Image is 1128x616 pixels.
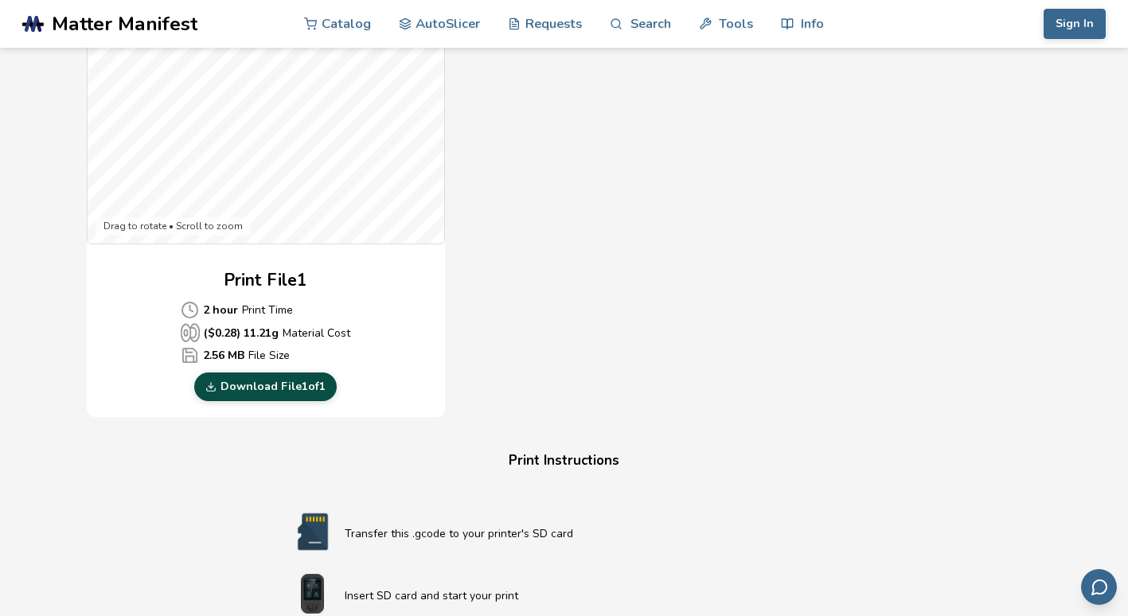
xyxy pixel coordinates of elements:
[204,325,279,341] b: ($ 0.28 ) 11.21 g
[203,302,238,318] b: 2 hour
[181,323,350,342] p: Material Cost
[96,217,251,236] div: Drag to rotate • Scroll to zoom
[181,301,350,319] p: Print Time
[181,346,350,365] p: File Size
[52,13,197,35] span: Matter Manifest
[1081,569,1117,605] button: Send feedback via email
[281,512,345,552] img: SD card
[1044,9,1106,39] button: Sign In
[181,301,199,319] span: Average Cost
[203,347,244,364] b: 2.56 MB
[345,587,848,604] p: Insert SD card and start your print
[345,525,848,542] p: Transfer this .gcode to your printer's SD card
[281,574,345,614] img: Start print
[262,449,867,474] h4: Print Instructions
[194,372,337,401] a: Download File1of1
[224,268,307,293] h2: Print File 1
[181,346,199,365] span: Average Cost
[181,323,200,342] span: Average Cost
